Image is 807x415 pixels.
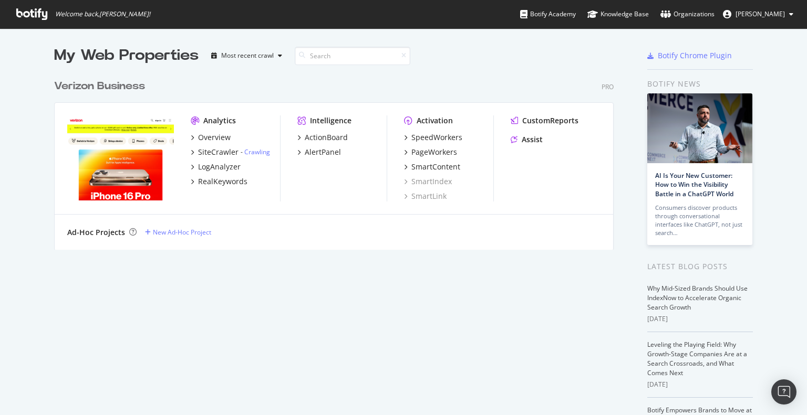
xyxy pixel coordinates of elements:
[207,47,286,64] button: Most recent crawl
[647,261,753,272] div: Latest Blog Posts
[54,79,149,94] a: Verizon Business
[198,147,239,157] div: SiteCrawler
[310,115,351,126] div: Intelligence
[191,147,270,157] a: SiteCrawler- Crawling
[54,66,622,250] div: grid
[647,314,753,324] div: [DATE]
[198,176,247,187] div: RealKeywords
[655,171,733,198] a: AI Is Your New Customer: How to Win the Visibility Battle in a ChatGPT World
[241,147,270,156] div: -
[522,115,578,126] div: CustomReports
[54,79,145,94] div: Verizon Business
[191,162,241,172] a: LogAnalyzer
[305,147,341,157] div: AlertPanel
[647,340,747,377] a: Leveling the Playing Field: Why Growth-Stage Companies Are at a Search Crossroads, and What Comes...
[411,132,462,143] div: SpeedWorkers
[771,379,796,405] div: Open Intercom Messenger
[647,93,752,163] img: AI Is Your New Customer: How to Win the Visibility Battle in a ChatGPT World
[587,9,649,19] div: Knowledge Base
[244,147,270,156] a: Crawling
[198,132,231,143] div: Overview
[647,380,753,389] div: [DATE]
[297,132,348,143] a: ActionBoard
[404,176,452,187] a: SmartIndex
[411,147,457,157] div: PageWorkers
[191,132,231,143] a: Overview
[54,45,199,66] div: My Web Properties
[511,115,578,126] a: CustomReports
[191,176,247,187] a: RealKeywords
[655,204,744,237] div: Consumers discover products through conversational interfaces like ChatGPT, not just search…
[153,228,211,237] div: New Ad-Hoc Project
[520,9,576,19] div: Botify Academy
[404,162,460,172] a: SmartContent
[647,284,748,312] a: Why Mid-Sized Brands Should Use IndexNow to Accelerate Organic Search Growth
[602,82,614,91] div: Pro
[511,134,543,145] a: Assist
[411,162,460,172] div: SmartContent
[295,47,410,65] input: Search
[660,9,715,19] div: Organizations
[404,147,457,157] a: PageWorkers
[522,134,543,145] div: Assist
[221,52,274,59] div: Most recent crawl
[67,227,125,238] div: Ad-Hoc Projects
[145,228,211,237] a: New Ad-Hoc Project
[417,115,453,126] div: Activation
[647,50,732,61] a: Botify Chrome Plugin
[297,147,341,157] a: AlertPanel
[67,115,174,200] img: Verizon.com/business
[404,132,462,143] a: SpeedWorkers
[55,10,150,18] span: Welcome back, [PERSON_NAME] !
[658,50,732,61] div: Botify Chrome Plugin
[198,162,241,172] div: LogAnalyzer
[715,6,802,23] button: [PERSON_NAME]
[203,115,236,126] div: Analytics
[404,191,447,201] a: SmartLink
[736,9,785,18] span: Deepika S
[647,78,753,90] div: Botify news
[305,132,348,143] div: ActionBoard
